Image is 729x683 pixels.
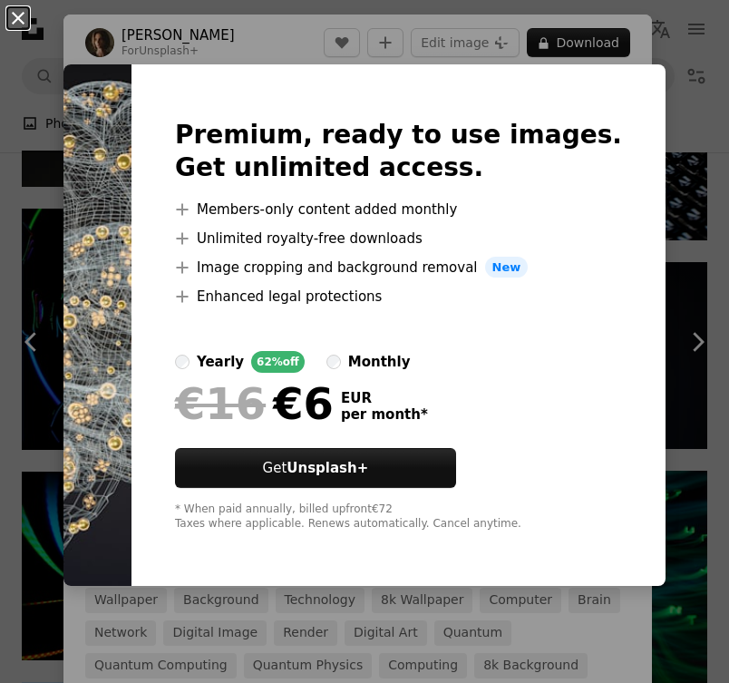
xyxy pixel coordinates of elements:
[485,257,529,278] span: New
[175,228,622,249] li: Unlimited royalty-free downloads
[341,390,428,406] span: EUR
[287,460,368,476] strong: Unsplash+
[175,380,334,427] div: €6
[175,286,622,307] li: Enhanced legal protections
[326,355,341,369] input: monthly
[341,406,428,423] span: per month *
[251,351,305,373] div: 62% off
[348,351,411,373] div: monthly
[197,351,244,373] div: yearly
[175,502,622,532] div: * When paid annually, billed upfront €72 Taxes where applicable. Renews automatically. Cancel any...
[175,199,622,220] li: Members-only content added monthly
[175,355,190,369] input: yearly62%off
[175,119,622,184] h2: Premium, ready to use images. Get unlimited access.
[175,380,266,427] span: €16
[63,64,131,587] img: premium_photo-1690297732590-b9875f77471d
[175,257,622,278] li: Image cropping and background removal
[175,448,456,488] button: GetUnsplash+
